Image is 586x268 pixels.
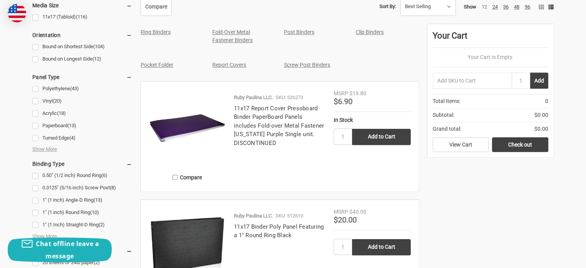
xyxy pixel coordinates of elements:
h5: Panel Type [32,72,132,82]
a: 1" (1 inch) Angle-D Ring [32,195,132,206]
a: 11x17 (Tabloid) [32,12,132,22]
span: $19.80 [349,90,366,96]
div: MSRP [334,89,348,98]
div: MSRP [334,208,348,216]
a: Fold-Over Metal Fastener Binders [212,29,253,43]
a: Acrylic [32,108,132,119]
p: Your Cart Is Empty. [433,53,548,61]
a: Post Binders [284,29,314,35]
span: (13) [94,197,102,203]
a: Paperboard [32,121,132,131]
a: 48 [514,4,519,10]
a: View Cart [433,137,489,152]
img: 11x17 Report Cover Pressboard Binder PaperBoard Panels includes Fold-over Metal Fastener Louisian... [149,89,226,167]
p: SKU: 512610 [275,212,303,220]
span: Show More [32,233,57,240]
a: 20 sheets of 24lb paper [32,258,132,268]
span: Chat offline leave a message [36,239,99,260]
span: Subtotal: [433,111,454,119]
a: 96 [525,4,530,10]
button: Chat offline leave a message [8,238,112,262]
h5: Binding Type [32,159,132,169]
p: SKU: 526273 [275,94,303,101]
span: (18) [57,110,66,116]
a: Turned Edge [32,133,132,143]
a: 1" (1 inch) Round Ring [32,207,132,218]
span: (43) [70,86,79,91]
span: $0.00 [534,111,548,119]
p: Ruby Paulina LLC. [234,212,273,220]
span: (4) [69,135,76,141]
div: In Stock [334,116,411,124]
span: 0 [545,97,548,105]
a: Ring Binders [141,29,171,35]
span: (2) [99,222,105,228]
a: Bound on Shortest Side [32,42,132,52]
a: Report Covers [212,62,246,68]
span: Total Items: [433,97,460,105]
span: (13) [67,123,76,128]
span: $40.00 [349,209,366,215]
div: Your Cart [433,29,548,48]
input: Add to Cart [352,239,411,255]
a: 12 [482,4,487,10]
a: Bound on Longest Side [32,54,132,64]
label: Sort By: [379,1,396,12]
a: Check out [492,137,548,152]
p: Ruby Paulina LLC. [234,94,273,101]
a: 11x17 Report Cover Pressboard Binder PaperBoard Panels includes Fold-over Metal Fastener [US_STAT... [234,105,324,147]
a: 36 [503,4,509,10]
span: (116) [76,14,87,20]
span: $20.00 [334,215,357,224]
input: Compare [173,175,178,180]
a: 0.50" (1/2 inch) Round Ring [32,170,132,181]
input: Add to Cart [352,129,411,145]
a: Polyethylene [32,84,132,94]
input: Add SKU to Cart [433,72,512,89]
h5: Orientation [32,30,132,40]
a: Pocket Folder [141,62,173,68]
span: $6.90 [334,97,353,106]
a: 24 [492,4,498,10]
a: 1" (1 Inch) Straight-D Ring [32,220,132,230]
a: Clip Binders [356,29,384,35]
img: duty and tax information for United States [8,4,26,22]
span: (2) [94,260,100,265]
span: $0.00 [534,125,548,133]
a: Vinyl [32,96,132,106]
a: 11x17 Binder Poly Panel Featuring a 1" Round Ring Black [234,223,324,239]
span: (6) [101,172,107,178]
a: 0.3125" (5/16 inch) Screw Post [32,183,132,193]
span: Show More [32,145,57,153]
span: (8) [110,185,116,190]
button: Add [530,72,548,89]
span: (12) [92,56,101,62]
span: Show [464,4,476,10]
span: (10) [90,209,99,215]
span: Grand total: [433,125,461,133]
span: (104) [93,44,105,49]
h5: Media Size [32,1,132,10]
a: Screw Post Binders [284,62,330,68]
label: Compare [149,171,226,184]
span: (20) [53,98,62,104]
